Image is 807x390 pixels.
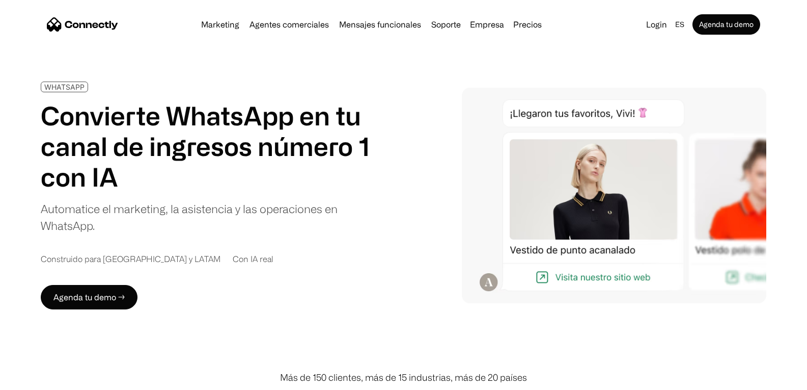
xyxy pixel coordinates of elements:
[642,17,671,32] a: Login
[509,20,546,29] a: Precios
[10,371,61,386] aside: Language selected: Español
[44,83,85,91] div: WHATSAPP
[335,20,425,29] a: Mensajes funcionales
[41,200,392,234] div: Automatice el marketing, la asistencia y las operaciones en WhatsApp.
[47,17,118,32] a: home
[245,20,333,29] a: Agentes comerciales
[467,17,507,32] div: Empresa
[470,17,504,32] div: Empresa
[671,17,690,32] div: es
[20,372,61,386] ul: Language list
[41,285,137,309] a: Agenda tu demo →
[41,100,392,192] h1: Convierte WhatsApp en tu canal de ingresos número 1 con IA
[41,254,220,264] div: Construido para [GEOGRAPHIC_DATA] y LATAM
[197,20,243,29] a: Marketing
[280,371,527,384] div: Más de 150 clientes, más de 15 industrias, más de 20 países
[233,254,273,264] div: Con IA real
[427,20,465,29] a: Soporte
[675,17,684,32] div: es
[692,14,760,35] a: Agenda tu demo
